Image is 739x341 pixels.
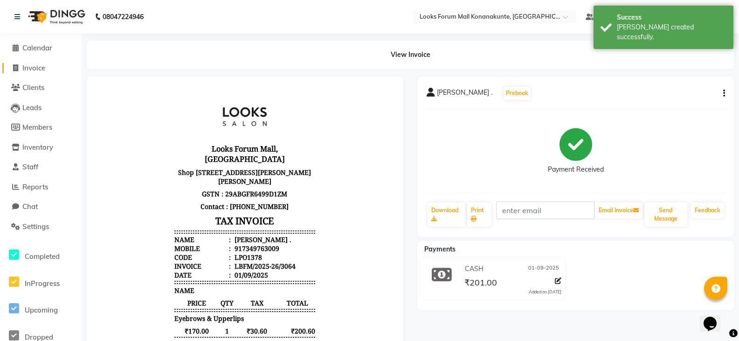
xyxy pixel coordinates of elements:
[139,241,184,250] span: ₹30.60
[183,264,220,273] div: ₹170.00
[79,329,109,338] div: Payments
[424,245,456,253] span: Payments
[183,307,220,316] div: -₹0.40
[79,254,113,263] div: SUBTOTAL
[133,158,135,167] span: :
[79,167,135,176] div: Code
[22,63,45,72] span: Invoice
[137,149,196,158] div: [PERSON_NAME] .
[133,176,135,185] span: :
[133,185,135,194] span: :
[137,167,166,176] div: LPO1378
[79,275,95,284] span: SGST
[700,304,730,332] iframe: chat widget
[79,318,103,327] div: Payable
[2,122,79,133] a: Members
[114,7,184,54] img: file_1756102261262.jpg
[2,182,79,193] a: Reports
[617,22,726,42] div: Bill created successfully.
[595,202,642,218] button: Email Invoice
[25,279,60,288] span: InProgress
[504,87,531,100] button: Prebook
[2,83,79,93] a: Clients
[79,241,124,250] span: ₹170.00
[137,158,184,167] div: 917349763009
[644,202,687,227] button: Send Message
[79,200,99,209] span: NAME
[2,63,79,74] a: Invoice
[139,213,184,222] span: TAX
[124,241,139,250] span: 1
[79,307,110,316] div: Round off
[124,213,139,222] span: QTY
[183,286,220,295] div: ₹15.30
[79,213,124,222] span: PRICE
[2,103,79,113] a: Leads
[25,252,60,261] span: Completed
[97,276,106,284] span: 9%
[22,162,38,171] span: Staff
[98,286,107,295] span: 9%
[79,80,220,102] p: Shop [STREET_ADDRESS][PERSON_NAME][PERSON_NAME]
[22,222,49,231] span: Settings
[25,306,58,314] span: Upcoming
[2,162,79,173] a: Staff
[184,213,220,222] span: TOTAL
[79,286,96,295] span: CGST
[79,102,220,114] p: GSTN : 29ABGFR6499D1ZM
[617,13,726,22] div: Success
[79,228,148,237] span: Eyebrows & Upperlips
[428,202,465,227] a: Download
[2,202,79,212] a: Chat
[133,149,135,158] span: :
[79,158,135,167] div: Mobile
[79,297,125,306] div: GRAND TOTAL
[79,286,109,295] div: ( )
[79,149,135,158] div: Name
[22,83,44,92] span: Clients
[79,275,109,284] div: ( )
[79,176,135,185] div: Invoice
[22,182,48,191] span: Reports
[22,202,38,211] span: Chat
[183,318,220,327] div: ₹201.00
[496,202,594,219] input: enter email
[79,114,220,127] p: Contact : [PHONE_NUMBER]
[133,167,135,176] span: :
[79,56,220,80] h3: Looks Forum Mall, [GEOGRAPHIC_DATA]
[183,275,220,284] div: ₹15.30
[22,43,52,52] span: Calendar
[691,202,724,218] a: Feedback
[22,143,53,152] span: Inventory
[465,264,483,274] span: CASH
[2,222,79,232] a: Settings
[79,185,135,194] div: Date
[529,289,561,295] div: Added on [DATE]
[79,127,220,143] h3: TAX INVOICE
[137,185,173,194] div: 01/09/2025
[528,264,559,274] span: 01-09-2025
[467,202,492,227] a: Print
[137,176,200,185] div: LBFM/2025-26/3064
[2,142,79,153] a: Inventory
[79,264,92,273] div: NET
[22,103,41,112] span: Leads
[86,41,734,69] div: View Invoice
[103,4,144,30] b: 08047224946
[24,4,88,30] img: logo
[184,241,220,250] span: ₹200.60
[437,88,492,101] span: [PERSON_NAME] .
[183,254,220,263] div: ₹170.00
[464,277,497,290] span: ₹201.00
[2,43,79,54] a: Calendar
[548,165,604,174] div: Payment Received
[22,123,52,132] span: Members
[183,297,220,306] div: ₹200.60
